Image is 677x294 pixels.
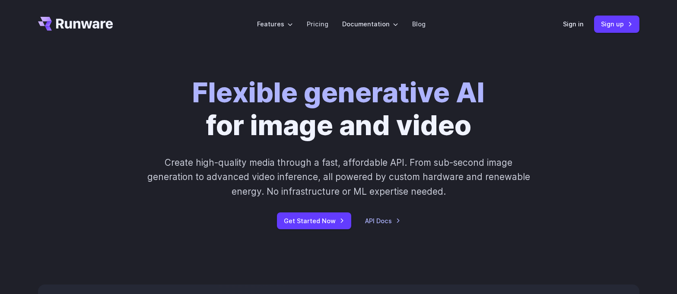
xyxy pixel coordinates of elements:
a: Blog [412,19,426,29]
a: Sign up [594,16,639,32]
a: Get Started Now [277,212,351,229]
a: Go to / [38,17,113,31]
a: API Docs [365,216,400,226]
a: Sign in [563,19,584,29]
a: Pricing [307,19,328,29]
label: Documentation [342,19,398,29]
p: Create high-quality media through a fast, affordable API. From sub-second image generation to adv... [146,155,531,199]
label: Features [257,19,293,29]
strong: Flexible generative AI [192,76,485,109]
h1: for image and video [192,76,485,142]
